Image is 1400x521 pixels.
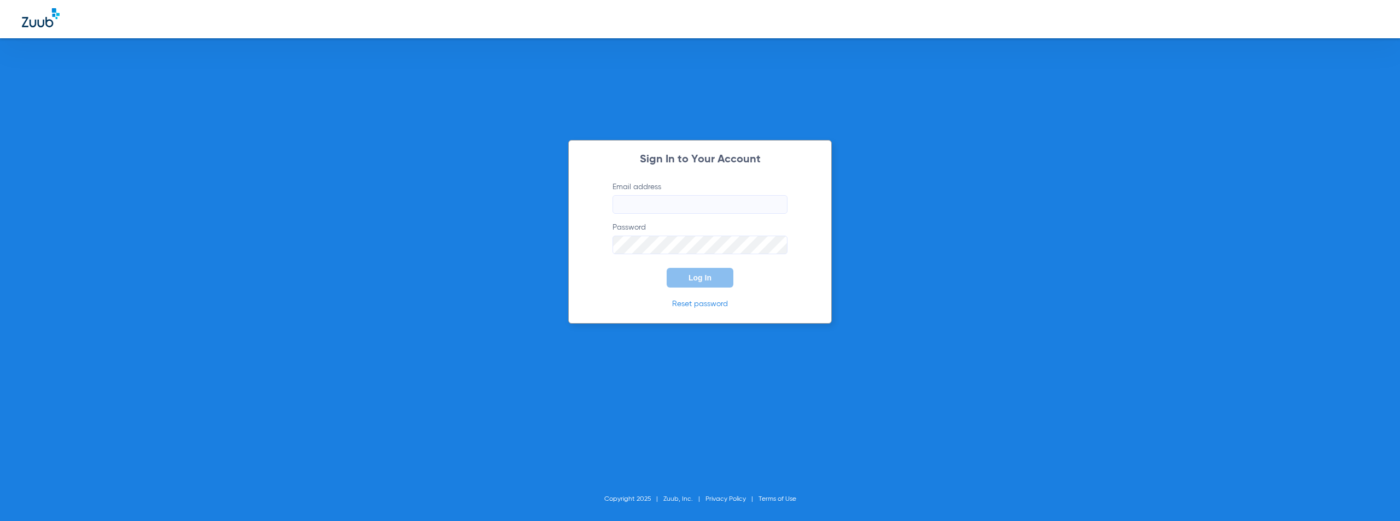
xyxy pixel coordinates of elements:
h2: Sign In to Your Account [596,154,804,165]
input: Password [612,236,787,254]
a: Terms of Use [759,496,796,502]
img: Zuub Logo [22,8,60,27]
a: Reset password [672,300,728,308]
input: Email address [612,195,787,214]
label: Email address [612,182,787,214]
span: Log In [689,273,711,282]
a: Privacy Policy [705,496,746,502]
li: Zuub, Inc. [663,494,705,505]
li: Copyright 2025 [604,494,663,505]
label: Password [612,222,787,254]
button: Log In [667,268,733,288]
